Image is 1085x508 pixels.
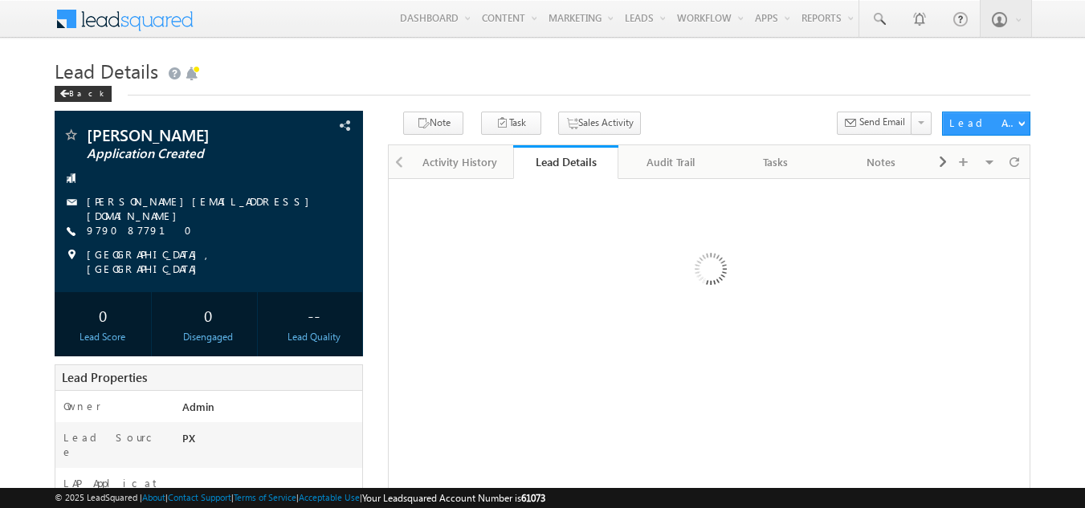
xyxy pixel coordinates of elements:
[142,492,165,502] a: About
[62,369,147,385] span: Lead Properties
[55,86,112,102] div: Back
[182,400,214,413] span: Admin
[724,145,829,179] a: Tasks
[842,152,920,172] div: Notes
[55,490,545,506] span: © 2025 LeadSquared | | | | |
[178,430,363,453] div: PX
[408,145,513,179] a: Activity History
[736,152,814,172] div: Tasks
[63,476,167,505] label: LAP Application Status
[63,430,167,459] label: Lead Source
[829,145,934,179] a: Notes
[521,492,545,504] span: 61073
[299,492,360,502] a: Acceptable Use
[234,492,296,502] a: Terms of Service
[631,152,709,172] div: Audit Trail
[87,146,277,162] span: Application Created
[525,154,606,169] div: Lead Details
[859,115,905,129] span: Send Email
[513,145,618,179] a: Lead Details
[59,330,148,344] div: Lead Score
[63,399,101,413] label: Owner
[403,112,463,135] button: Note
[168,492,231,502] a: Contact Support
[949,116,1018,130] div: Lead Actions
[269,330,358,344] div: Lead Quality
[558,112,641,135] button: Sales Activity
[421,152,499,172] div: Activity History
[87,127,277,143] span: [PERSON_NAME]
[59,300,148,330] div: 0
[87,194,317,222] a: [PERSON_NAME][EMAIL_ADDRESS][DOMAIN_NAME]
[942,112,1030,136] button: Lead Actions
[362,492,545,504] span: Your Leadsquared Account Number is
[481,112,541,135] button: Task
[87,223,202,239] span: 9790877910
[837,112,912,135] button: Send Email
[87,247,336,276] span: [GEOGRAPHIC_DATA], [GEOGRAPHIC_DATA]
[55,85,120,99] a: Back
[618,145,724,179] a: Audit Trail
[164,300,253,330] div: 0
[164,330,253,344] div: Disengaged
[55,58,158,83] span: Lead Details
[269,300,358,330] div: --
[626,189,793,355] img: Loading...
